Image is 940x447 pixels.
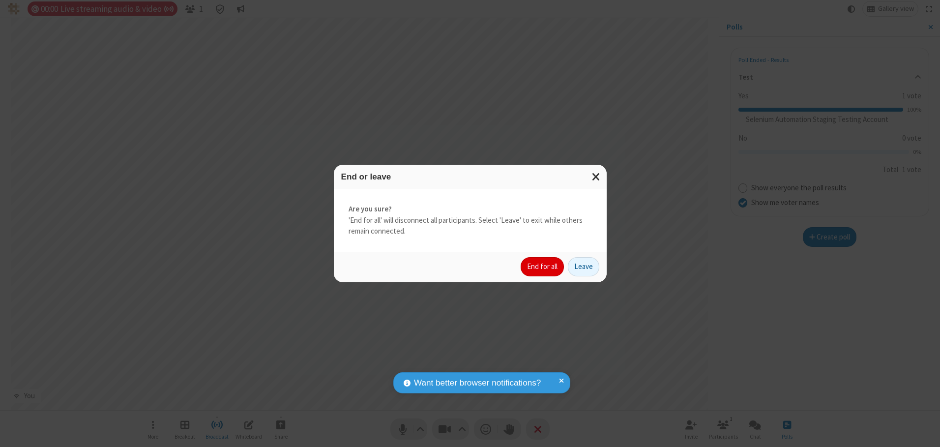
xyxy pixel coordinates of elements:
[586,165,607,189] button: Close modal
[414,377,541,389] span: Want better browser notifications?
[341,172,599,181] h3: End or leave
[334,189,607,252] div: 'End for all' will disconnect all participants. Select 'Leave' to exit while others remain connec...
[349,204,592,215] strong: Are you sure?
[521,257,564,277] button: End for all
[568,257,599,277] button: Leave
